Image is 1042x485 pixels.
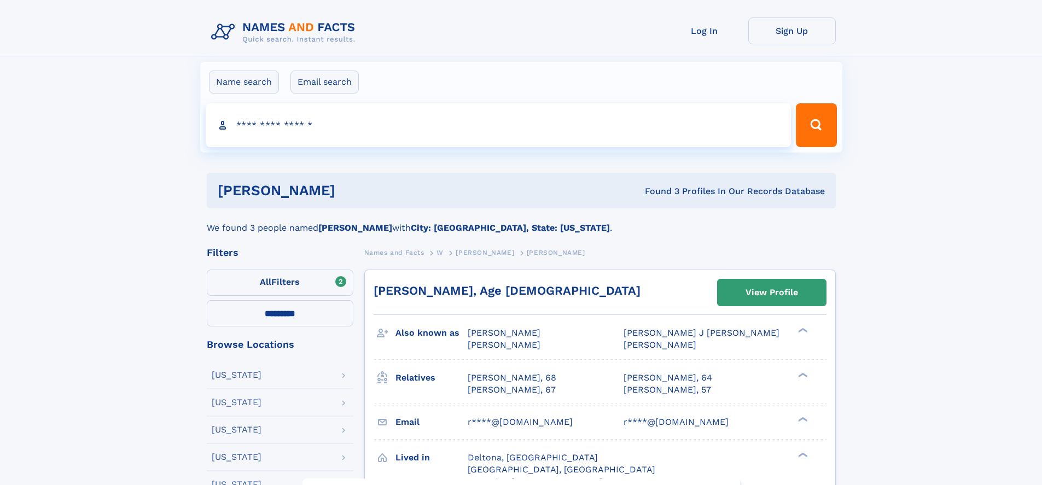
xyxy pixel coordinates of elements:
[661,17,748,44] a: Log In
[795,451,808,458] div: ❯
[527,249,585,256] span: [PERSON_NAME]
[795,327,808,334] div: ❯
[718,279,826,306] a: View Profile
[468,384,556,396] a: [PERSON_NAME], 67
[212,371,261,379] div: [US_STATE]
[624,384,711,396] a: [PERSON_NAME], 57
[748,17,836,44] a: Sign Up
[207,208,836,235] div: We found 3 people named with .
[364,246,424,259] a: Names and Facts
[207,248,353,258] div: Filters
[624,372,712,384] a: [PERSON_NAME], 64
[456,249,514,256] span: [PERSON_NAME]
[468,452,598,463] span: Deltona, [GEOGRAPHIC_DATA]
[468,464,655,475] span: [GEOGRAPHIC_DATA], [GEOGRAPHIC_DATA]
[795,416,808,423] div: ❯
[207,17,364,47] img: Logo Names and Facts
[212,453,261,461] div: [US_STATE]
[207,270,353,296] label: Filters
[796,103,836,147] button: Search Button
[395,448,468,467] h3: Lived in
[468,340,540,350] span: [PERSON_NAME]
[624,340,696,350] span: [PERSON_NAME]
[395,369,468,387] h3: Relatives
[260,277,271,287] span: All
[290,71,359,94] label: Email search
[209,71,279,94] label: Name search
[212,425,261,434] div: [US_STATE]
[206,103,791,147] input: search input
[795,371,808,378] div: ❯
[207,340,353,349] div: Browse Locations
[468,372,556,384] a: [PERSON_NAME], 68
[318,223,392,233] b: [PERSON_NAME]
[374,284,641,297] a: [PERSON_NAME], Age [DEMOGRAPHIC_DATA]
[411,223,610,233] b: City: [GEOGRAPHIC_DATA], State: [US_STATE]
[212,398,261,407] div: [US_STATE]
[395,324,468,342] h3: Also known as
[624,328,779,338] span: [PERSON_NAME] J [PERSON_NAME]
[436,249,444,256] span: W
[456,246,514,259] a: [PERSON_NAME]
[218,184,490,197] h1: [PERSON_NAME]
[436,246,444,259] a: W
[468,328,540,338] span: [PERSON_NAME]
[395,413,468,431] h3: Email
[490,185,825,197] div: Found 3 Profiles In Our Records Database
[746,280,798,305] div: View Profile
